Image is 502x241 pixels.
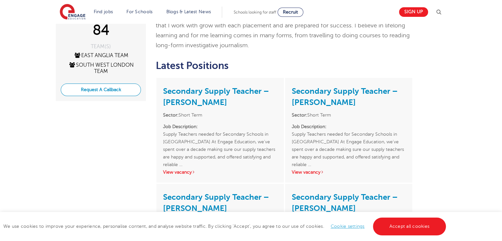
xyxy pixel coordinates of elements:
[292,111,406,119] li: Short Term
[61,44,141,49] div: TEAM(S)
[163,123,277,161] p: Supply Teachers needed for Secondary Schools in [GEOGRAPHIC_DATA] At Engage Education, we’ve spen...
[94,9,113,14] a: Find jobs
[283,10,298,15] span: Recruit
[74,52,128,58] a: East Anglia Team
[126,9,152,14] a: For Schools
[292,113,307,118] strong: Sector:
[163,86,269,107] a: Secondary Supply Teacher – [PERSON_NAME]
[292,123,406,161] p: Supply Teachers needed for Secondary Schools in [GEOGRAPHIC_DATA] At Engage Education, we’ve spen...
[163,170,195,175] a: View vacancy
[373,218,446,235] a: Accept all cookies
[61,84,141,96] button: Request A Callback
[163,111,277,119] li: Short Term
[163,124,198,129] strong: Job Description:
[163,192,269,213] a: Secondary Supply Teacher – [PERSON_NAME]
[61,22,141,39] div: 84
[163,113,179,118] strong: Sector:
[292,124,326,129] strong: Job Description:
[278,8,303,17] a: Recruit
[234,10,276,15] span: Schools looking for staff
[331,224,365,229] a: Cookie settings
[68,62,134,74] a: South West London Team
[156,60,413,71] h2: Latest Positions
[60,4,85,20] img: Engage Education
[292,170,324,175] a: View vacancy
[3,224,448,229] span: We use cookies to improve your experience, personalise content, and analyse website traffic. By c...
[166,9,211,14] a: Blogs & Latest News
[156,11,413,50] p: With my background in HR, I take an interest in ensuring all Teaching Assistants and Teachers tha...
[399,7,428,17] a: Sign up
[292,86,398,107] a: Secondary Supply Teacher – [PERSON_NAME]
[292,192,398,213] a: Secondary Supply Teacher – [PERSON_NAME]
